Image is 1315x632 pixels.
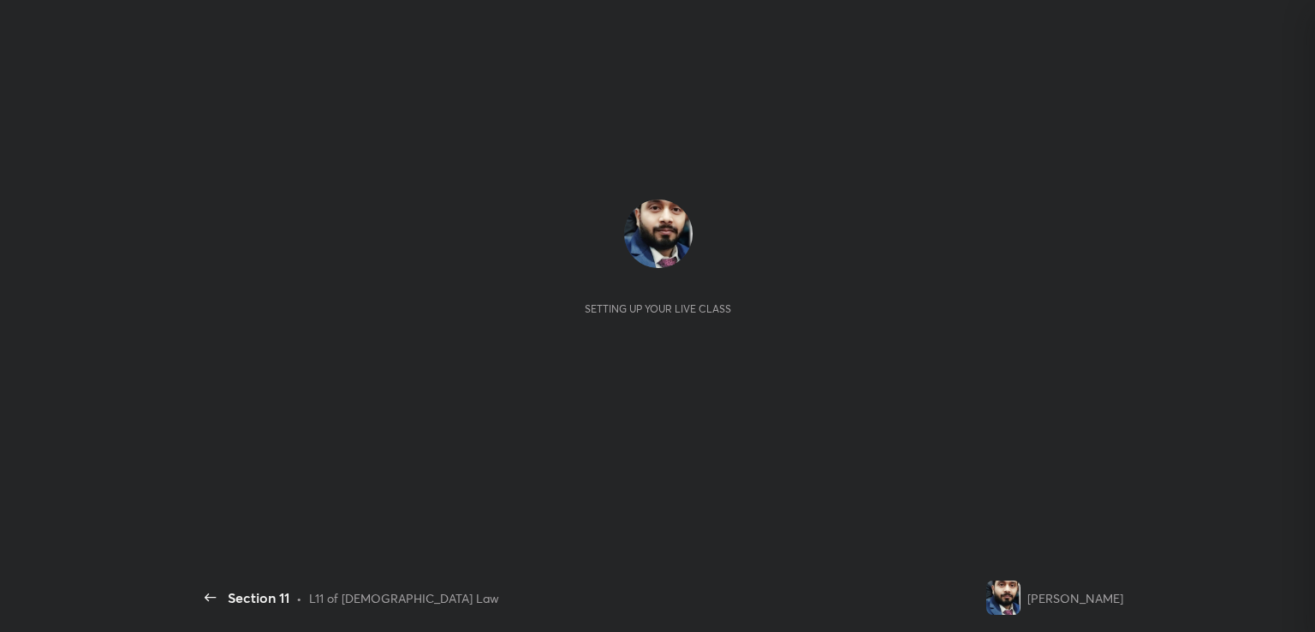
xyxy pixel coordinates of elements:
div: Section 11 [228,587,289,608]
img: 0ee430d530ea4eab96c2489b3c8ae121.jpg [986,581,1020,615]
div: Setting up your live class [585,302,731,315]
div: [PERSON_NAME] [1027,589,1123,607]
img: 0ee430d530ea4eab96c2489b3c8ae121.jpg [624,200,693,268]
div: L11 of [DEMOGRAPHIC_DATA] Law [309,589,499,607]
div: • [296,589,302,607]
